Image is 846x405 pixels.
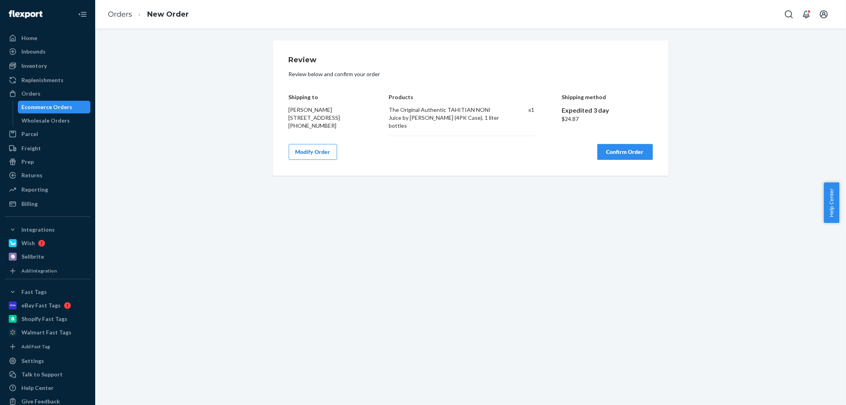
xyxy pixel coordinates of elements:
[5,326,90,339] a: Walmart Fast Tags
[21,315,67,323] div: Shopify Fast Tags
[21,357,44,365] div: Settings
[75,6,90,22] button: Close Navigation
[389,94,534,100] h4: Products
[5,286,90,298] button: Fast Tags
[22,117,70,125] div: Wholesale Orders
[562,106,653,115] div: Expedited 3 day
[21,158,34,166] div: Prep
[5,266,90,276] a: Add Integration
[289,56,653,64] h1: Review
[5,368,90,381] a: Talk to Support
[21,200,38,208] div: Billing
[5,128,90,140] a: Parcel
[562,94,653,100] h4: Shipping method
[18,114,91,127] a: Wholesale Orders
[9,10,42,18] img: Flexport logo
[21,171,42,179] div: Returns
[5,299,90,312] a: eBay Fast Tags
[5,342,90,351] a: Add Fast Tag
[21,253,44,261] div: Sellbrite
[21,370,63,378] div: Talk to Support
[5,155,90,168] a: Prep
[5,313,90,325] a: Shopify Fast Tags
[21,34,37,42] div: Home
[781,6,797,22] button: Open Search Box
[5,382,90,394] a: Help Center
[102,3,195,26] ol: breadcrumbs
[5,223,90,236] button: Integrations
[21,130,38,138] div: Parcel
[824,182,839,223] button: Help Center
[562,115,653,123] div: $24.87
[289,70,653,78] p: Review below and confirm your order
[21,328,71,336] div: Walmart Fast Tags
[5,198,90,210] a: Billing
[597,144,653,160] button: Confirm Order
[21,186,48,194] div: Reporting
[511,106,534,130] div: x 1
[21,343,50,350] div: Add Fast Tag
[21,90,40,98] div: Orders
[108,10,132,19] a: Orders
[5,74,90,86] a: Replenishments
[21,239,35,247] div: Wish
[289,106,340,121] span: [PERSON_NAME] [STREET_ADDRESS]
[289,122,362,130] div: [PHONE_NUMBER]
[21,76,63,84] div: Replenishments
[21,48,46,56] div: Inbounds
[5,60,90,72] a: Inventory
[21,144,41,152] div: Freight
[5,250,90,263] a: Sellbrite
[289,94,362,100] h4: Shipping to
[5,142,90,155] a: Freight
[21,288,47,296] div: Fast Tags
[21,226,55,234] div: Integrations
[18,101,91,113] a: Ecommerce Orders
[147,10,189,19] a: New Order
[5,183,90,196] a: Reporting
[798,6,814,22] button: Open notifications
[21,267,57,274] div: Add Integration
[21,62,47,70] div: Inventory
[389,106,503,130] div: The Original Authentic TAHITIAN NONI Juice by [PERSON_NAME] (4PK Case), 1 liter bottles
[22,103,73,111] div: Ecommerce Orders
[5,87,90,100] a: Orders
[5,169,90,182] a: Returns
[21,301,61,309] div: eBay Fast Tags
[816,6,832,22] button: Open account menu
[289,144,337,160] button: Modify Order
[5,32,90,44] a: Home
[21,384,54,392] div: Help Center
[5,45,90,58] a: Inbounds
[5,237,90,250] a: Wish
[5,355,90,367] a: Settings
